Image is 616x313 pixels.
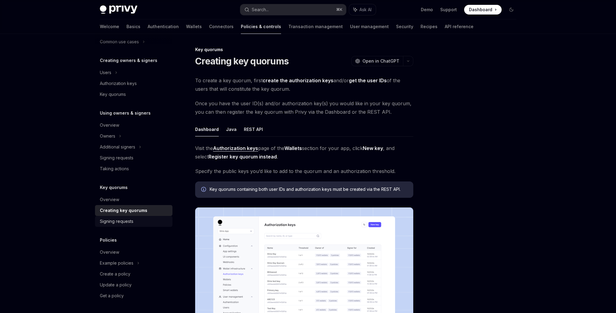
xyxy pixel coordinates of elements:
a: API reference [445,19,473,34]
span: Open in ChatGPT [362,58,399,64]
a: create the authorization keys [263,77,333,84]
a: User management [350,19,389,34]
div: Signing requests [100,154,133,161]
span: Key quorums containing both user IDs and authorization keys must be created via the REST API. [210,186,407,192]
button: REST API [244,122,263,136]
a: Authentication [148,19,179,34]
strong: Register key quorum instead [208,154,277,160]
h5: Policies [100,236,117,244]
button: Open in ChatGPT [351,56,403,66]
div: Overview [100,196,119,203]
a: Overview [95,120,172,131]
strong: Wallets [284,145,302,151]
a: get the user IDs [349,77,387,84]
a: Transaction management [288,19,343,34]
div: Users [100,69,111,76]
div: Update a policy [100,281,132,289]
a: Demo [421,7,433,13]
h5: Key quorums [100,184,128,191]
div: Search... [252,6,269,13]
a: Overview [95,194,172,205]
span: Once you have the user ID(s) and/or authorization key(s) you would like in your key quorum, you c... [195,99,413,116]
a: Signing requests [95,152,172,163]
div: Additional signers [100,143,135,151]
div: Get a policy [100,292,124,299]
div: Taking actions [100,165,129,172]
a: Policies & controls [241,19,281,34]
div: Authorization keys [100,80,137,87]
a: Welcome [100,19,119,34]
svg: Info [201,187,207,193]
span: Visit the page of the section for your app, click , and select . [195,144,413,161]
button: Dashboard [195,122,219,136]
span: Ask AI [359,7,372,13]
a: Security [396,19,413,34]
span: ⌘ K [336,7,342,12]
button: Ask AI [349,4,376,15]
a: Authorization keys [95,78,172,89]
div: Owners [100,132,115,140]
div: Overview [100,249,119,256]
div: Create a policy [100,270,130,278]
a: Authorization keys [213,145,258,152]
div: Key quorums [195,47,413,53]
span: Specify the public keys you’d like to add to the quorum and an authorization threshold. [195,167,413,175]
a: Key quorums [95,89,172,100]
div: Overview [100,122,119,129]
h1: Creating key quorums [195,56,289,67]
a: Create a policy [95,269,172,279]
a: Overview [95,247,172,258]
button: Search...⌘K [240,4,346,15]
a: Signing requests [95,216,172,227]
a: Support [440,7,457,13]
a: Basics [126,19,140,34]
div: Example policies [100,259,133,267]
h5: Using owners & signers [100,109,151,117]
a: Taking actions [95,163,172,174]
span: Dashboard [469,7,492,13]
a: Dashboard [464,5,502,15]
h5: Creating owners & signers [100,57,157,64]
div: Key quorums [100,91,126,98]
span: To create a key quorum, first and/or of the users that will constitute the key quorum. [195,76,413,93]
button: Toggle dark mode [506,5,516,15]
button: Java [226,122,237,136]
div: Signing requests [100,218,133,225]
a: Wallets [186,19,202,34]
a: Creating key quorums [95,205,172,216]
img: dark logo [100,5,137,14]
div: Creating key quorums [100,207,147,214]
a: Recipes [421,19,437,34]
a: Update a policy [95,279,172,290]
a: Get a policy [95,290,172,301]
strong: New key [363,145,383,151]
a: Connectors [209,19,234,34]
